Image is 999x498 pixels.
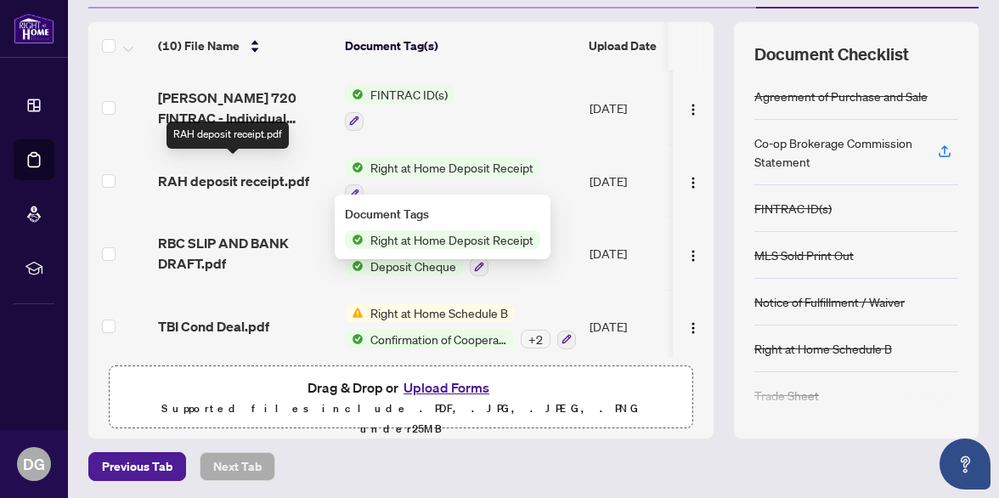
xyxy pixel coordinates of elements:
[110,366,692,450] span: Drag & Drop orUpload FormsSupported files include .PDF, .JPG, .JPEG, .PNG under25MB
[158,316,269,337] span: TBI Cond Deal.pdf
[754,339,892,358] div: Right at Home Schedule B
[582,22,701,70] th: Upload Date
[521,330,550,348] div: + 2
[589,37,657,55] span: Upload Date
[686,249,700,263] img: Logo
[364,85,454,104] span: FINTRAC ID(s)
[754,87,928,105] div: Agreement of Purchase and Sale
[583,144,702,218] td: [DATE]
[151,22,338,70] th: (10) File Name
[686,321,700,335] img: Logo
[338,22,582,70] th: Document Tag(s)
[680,240,707,267] button: Logo
[686,103,700,116] img: Logo
[754,42,909,66] span: Document Checklist
[345,303,576,349] button: Status IconRight at Home Schedule BStatus IconConfirmation of Cooperation+2
[158,233,331,274] span: RBC SLIP AND BANK DRAFT.pdf
[680,313,707,340] button: Logo
[158,37,240,55] span: (10) File Name
[680,94,707,122] button: Logo
[680,167,707,195] button: Logo
[345,85,454,131] button: Status IconFINTRAC ID(s)
[88,452,186,481] button: Previous Tab
[940,439,991,490] button: Open asap
[583,290,702,363] td: [DATE]
[364,230,540,249] span: Right at Home Deposit Receipt
[345,205,540,224] div: Document Tags
[686,176,700,190] img: Logo
[345,158,364,177] img: Status Icon
[345,230,364,249] img: Status Icon
[364,330,514,348] span: Confirmation of Cooperation
[345,257,364,275] img: Status Icon
[583,71,702,144] td: [DATE]
[23,452,45,476] span: DG
[158,88,331,128] span: [PERSON_NAME] 720 FINTRAC - Individual Identification Information Record 18.pdf
[754,133,917,171] div: Co-op Brokerage Commission Statement
[158,171,309,191] span: RAH deposit receipt.pdf
[102,453,172,480] span: Previous Tab
[120,399,682,439] p: Supported files include .PDF, .JPG, .JPEG, .PNG under 25 MB
[754,386,819,405] div: Trade Sheet
[754,246,854,264] div: MLS Sold Print Out
[364,303,515,322] span: Right at Home Schedule B
[345,158,540,204] button: Status IconRight at Home Deposit Receipt
[754,292,905,311] div: Notice of Fulfillment / Waiver
[200,452,275,481] button: Next Tab
[345,303,364,322] img: Status Icon
[345,85,364,104] img: Status Icon
[345,330,364,348] img: Status Icon
[754,199,832,218] div: FINTRAC ID(s)
[364,158,540,177] span: Right at Home Deposit Receipt
[14,13,54,44] img: logo
[583,217,702,290] td: [DATE]
[364,257,463,275] span: Deposit Cheque
[398,376,494,399] button: Upload Forms
[308,376,494,399] span: Drag & Drop or
[166,122,289,149] div: RAH deposit receipt.pdf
